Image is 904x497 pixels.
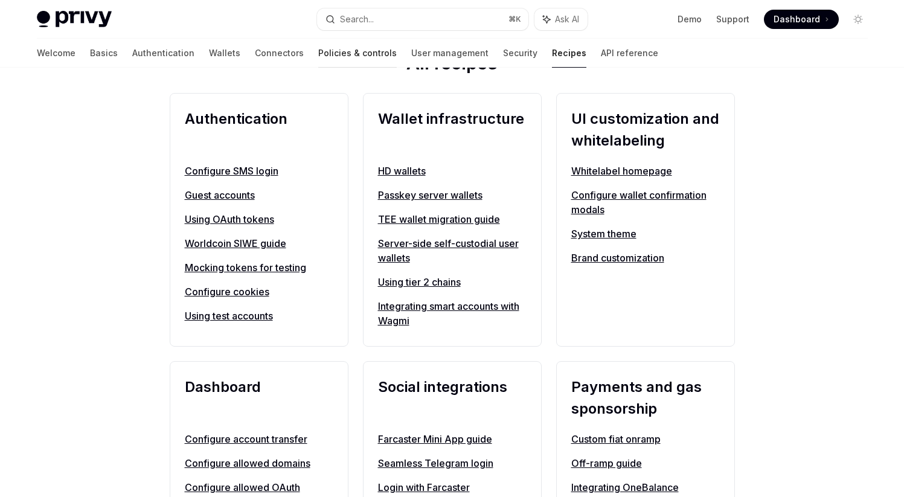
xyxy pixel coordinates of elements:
a: Demo [678,13,702,25]
a: Welcome [37,39,75,68]
a: Wallets [209,39,240,68]
a: Connectors [255,39,304,68]
a: Brand customization [571,251,720,265]
a: Worldcoin SIWE guide [185,236,333,251]
span: Dashboard [774,13,820,25]
h2: Authentication [185,108,333,152]
button: Search...⌘K [317,8,528,30]
div: Search... [340,12,374,27]
button: Ask AI [534,8,588,30]
button: Toggle dark mode [848,10,868,29]
a: Seamless Telegram login [378,456,527,470]
a: HD wallets [378,164,527,178]
a: Configure allowed domains [185,456,333,470]
a: Integrating smart accounts with Wagmi [378,299,527,328]
a: Support [716,13,749,25]
a: Authentication [132,39,194,68]
a: Configure wallet confirmation modals [571,188,720,217]
a: Mocking tokens for testing [185,260,333,275]
a: Security [503,39,537,68]
a: Using OAuth tokens [185,212,333,226]
a: Farcaster Mini App guide [378,432,527,446]
h2: UI customization and whitelabeling [571,108,720,152]
img: light logo [37,11,112,28]
a: Custom fiat onramp [571,432,720,446]
span: ⌘ K [508,14,521,24]
a: Server-side self-custodial user wallets [378,236,527,265]
a: User management [411,39,489,68]
h2: Dashboard [185,376,333,420]
a: Basics [90,39,118,68]
a: Passkey server wallets [378,188,527,202]
a: Dashboard [764,10,839,29]
h2: Wallet infrastructure [378,108,527,152]
a: API reference [601,39,658,68]
a: Policies & controls [318,39,397,68]
a: Integrating OneBalance [571,480,720,495]
a: Off-ramp guide [571,456,720,470]
a: Guest accounts [185,188,333,202]
a: Whitelabel homepage [571,164,720,178]
span: Ask AI [555,13,579,25]
a: Using test accounts [185,309,333,323]
a: Configure cookies [185,284,333,299]
a: Configure account transfer [185,432,333,446]
a: TEE wallet migration guide [378,212,527,226]
a: Using tier 2 chains [378,275,527,289]
h2: Social integrations [378,376,527,420]
h2: Payments and gas sponsorship [571,376,720,420]
a: Configure SMS login [185,164,333,178]
a: Login with Farcaster [378,480,527,495]
a: Recipes [552,39,586,68]
a: System theme [571,226,720,241]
